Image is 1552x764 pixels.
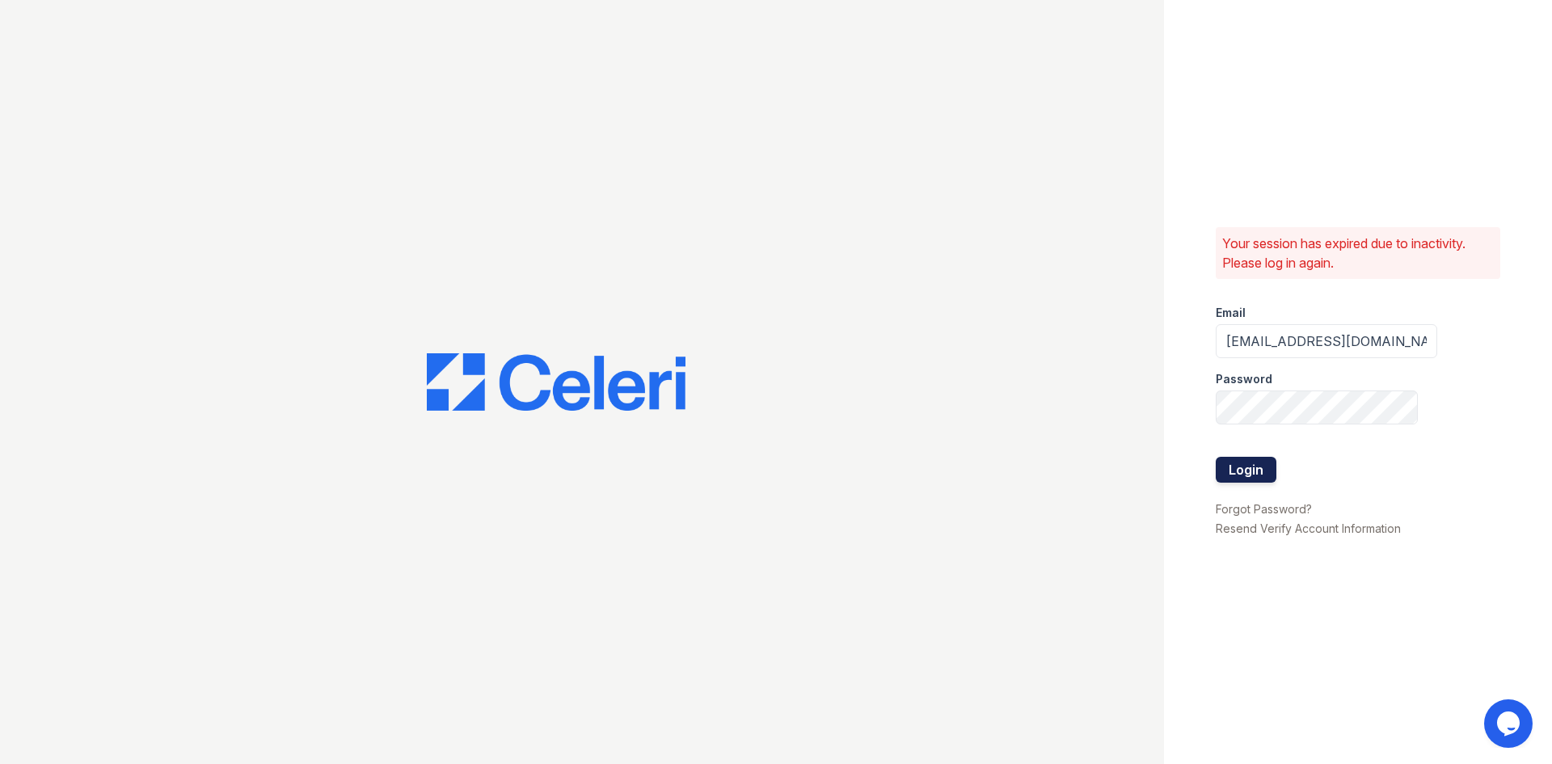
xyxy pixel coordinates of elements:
a: Resend Verify Account Information [1216,521,1401,535]
img: CE_Logo_Blue-a8612792a0a2168367f1c8372b55b34899dd931a85d93a1a3d3e32e68fde9ad4.png [427,353,685,412]
p: Your session has expired due to inactivity. Please log in again. [1222,234,1494,272]
a: Forgot Password? [1216,502,1312,516]
label: Password [1216,371,1272,387]
iframe: chat widget [1484,699,1536,748]
button: Login [1216,457,1276,483]
label: Email [1216,305,1246,321]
